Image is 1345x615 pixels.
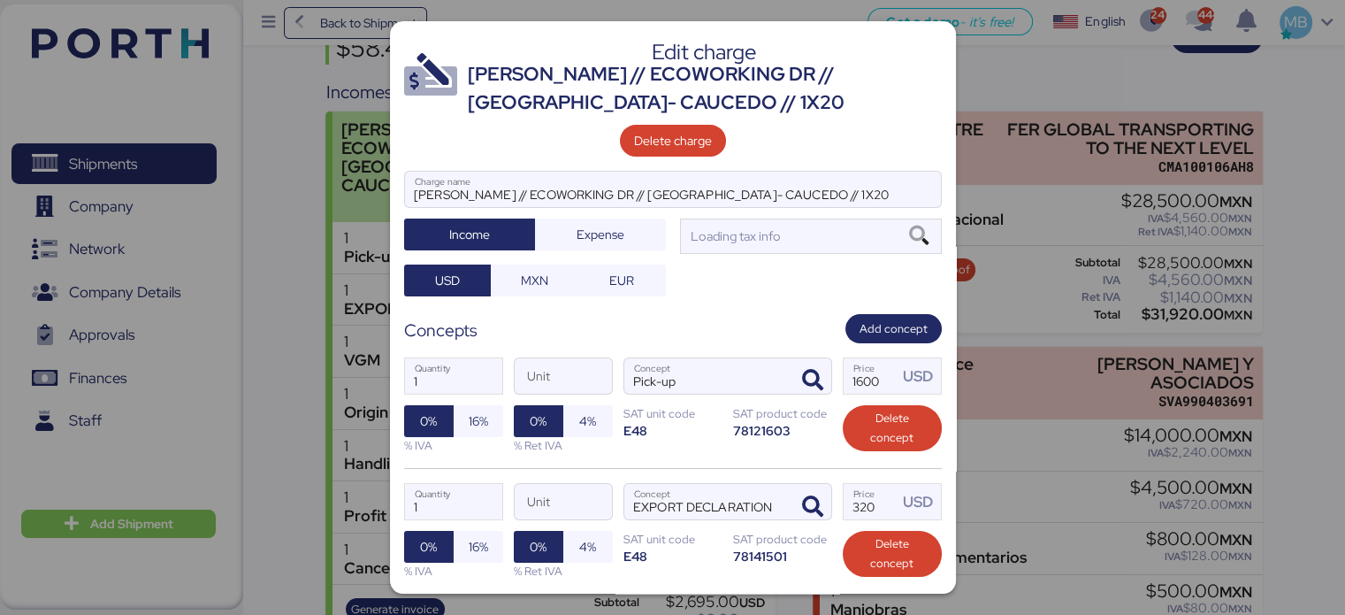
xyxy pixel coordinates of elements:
div: E48 [623,548,722,565]
span: USD [435,270,460,291]
span: 0% [420,536,437,557]
div: SAT unit code [623,531,722,548]
div: % Ret IVA [514,437,613,454]
span: Income [449,224,490,245]
span: 4% [579,411,596,432]
button: Income [404,219,535,250]
input: Quantity [405,484,502,519]
div: Concepts [404,318,478,343]
span: Expense [577,224,624,245]
button: 4% [563,405,613,437]
button: ConceptConcept [794,362,831,399]
button: USD [404,265,492,296]
div: % Ret IVA [514,563,613,580]
button: Delete charge [620,125,726,157]
div: SAT product code [733,405,832,422]
input: Quantity [405,358,502,394]
button: ConceptConcept [794,488,831,526]
span: 0% [530,411,546,432]
span: Delete charge [634,130,712,151]
input: Charge name [405,172,941,207]
button: Delete concept [843,405,942,451]
div: USD [903,365,940,388]
button: 0% [514,531,563,563]
div: Loading tax info [688,227,782,246]
span: EUR [609,270,634,291]
button: EUR [578,265,666,296]
div: USD [903,491,940,513]
div: % IVA [404,437,503,454]
div: 78141501 [733,548,832,565]
span: 16% [469,411,488,432]
span: Delete concept [857,409,928,448]
input: Unit [515,358,612,394]
input: Price [844,484,898,519]
div: SAT product code [733,531,832,548]
button: 4% [563,531,613,563]
input: Concept [624,358,789,394]
div: [PERSON_NAME] // ECOWORKING DR // [GEOGRAPHIC_DATA]- CAUCEDO // 1X20 [468,60,942,118]
span: 0% [420,411,437,432]
button: 0% [404,531,454,563]
span: 0% [530,536,546,557]
button: MXN [491,265,578,296]
span: MXN [521,270,548,291]
span: Delete concept [857,534,928,573]
button: Add concept [845,314,942,343]
div: E48 [623,422,722,439]
button: 0% [514,405,563,437]
div: 78121603 [733,422,832,439]
span: Add concept [860,319,928,339]
input: Concept [624,484,789,519]
button: 16% [454,531,503,563]
input: Price [844,358,898,394]
button: 16% [454,405,503,437]
span: 4% [579,536,596,557]
input: Unit [515,484,612,519]
button: Expense [535,219,666,250]
span: 16% [469,536,488,557]
button: 0% [404,405,454,437]
button: Delete concept [843,531,942,577]
div: Edit charge [468,44,942,60]
div: % IVA [404,563,503,580]
div: SAT unit code [623,405,722,422]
